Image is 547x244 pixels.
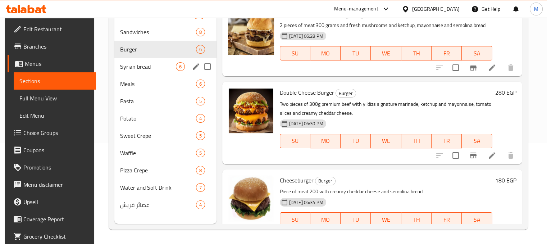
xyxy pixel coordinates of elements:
[120,28,196,36] div: Sandwiches
[8,159,96,176] a: Promotions
[280,134,310,148] button: SU
[462,134,492,148] button: SA
[196,29,205,36] span: 8
[23,42,90,51] span: Branches
[120,80,196,88] span: Meals
[412,5,460,13] div: [GEOGRAPHIC_DATA]
[374,136,398,146] span: WE
[280,21,492,30] p: 2 pieces of meat 300 grams and fresh mushrooms and ketchup, mayonnaise and semolina bread
[196,98,205,105] span: 5
[196,149,205,157] div: items
[280,187,492,196] p: Piece of meat 200 with creamy cheddar cheese and semolina bread
[120,131,196,140] span: Sweet Crepe
[196,184,205,191] span: 7
[401,134,432,148] button: TH
[280,87,334,98] span: Double Cheese Burger
[343,48,368,59] span: TU
[120,200,196,209] div: عصائر فريش
[196,167,205,174] span: 8
[432,212,462,227] button: FR
[465,214,489,225] span: SA
[196,114,205,123] div: items
[114,41,216,58] div: Burger6
[120,45,196,54] div: Burger
[196,132,205,139] span: 5
[114,144,216,162] div: Waffle5
[434,136,459,146] span: FR
[120,183,196,192] span: Water and Soft Drink
[228,87,274,134] img: Double Cheese Burger
[19,77,90,85] span: Sections
[114,110,216,127] div: Potato4
[462,212,492,227] button: SA
[120,166,196,175] span: Pizza Crepe
[432,134,462,148] button: FR
[23,25,90,33] span: Edit Restaurant
[310,212,341,227] button: MO
[114,92,216,110] div: Pasta5
[196,150,205,157] span: 5
[23,146,90,154] span: Coupons
[462,46,492,60] button: SA
[488,63,496,72] a: Edit menu item
[120,114,196,123] div: Potato
[286,120,326,127] span: [DATE] 06:30 PM
[502,59,519,76] button: delete
[114,23,216,41] div: Sandwiches8
[196,97,205,105] div: items
[404,136,429,146] span: TH
[114,196,216,213] div: عصائر فريش4
[404,48,429,59] span: TH
[8,176,96,193] a: Menu disclaimer
[8,38,96,55] a: Branches
[404,214,429,225] span: TH
[176,63,184,70] span: 6
[23,128,90,137] span: Choice Groups
[280,46,310,60] button: SU
[196,28,205,36] div: items
[286,199,326,206] span: [DATE] 06:34 PM
[8,211,96,228] a: Coverage Report
[120,149,196,157] span: Waffle
[8,55,96,72] a: Menus
[313,136,338,146] span: MO
[341,46,371,60] button: TU
[371,46,401,60] button: WE
[465,136,489,146] span: SA
[310,134,341,148] button: MO
[176,62,185,71] div: items
[465,147,482,164] button: Branch-specific-item
[120,62,176,71] span: Syrian bread
[8,141,96,159] a: Coupons
[313,214,338,225] span: MO
[23,215,90,223] span: Coverage Report
[336,89,356,98] div: Burger
[280,212,310,227] button: SU
[196,80,205,88] div: items
[196,183,205,192] div: items
[196,45,205,54] div: items
[334,5,378,13] div: Menu-management
[14,90,96,107] a: Full Menu View
[315,177,335,185] span: Burger
[448,60,463,75] span: Select to update
[114,127,216,144] div: Sweet Crepe5
[8,124,96,141] a: Choice Groups
[374,214,398,225] span: WE
[196,81,205,87] span: 6
[196,131,205,140] div: items
[465,48,489,59] span: SA
[196,115,205,122] span: 4
[341,134,371,148] button: TU
[114,58,216,75] div: Syrian bread6edit
[228,175,274,221] img: Cheeseburger
[120,97,196,105] div: Pasta
[196,200,205,209] div: items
